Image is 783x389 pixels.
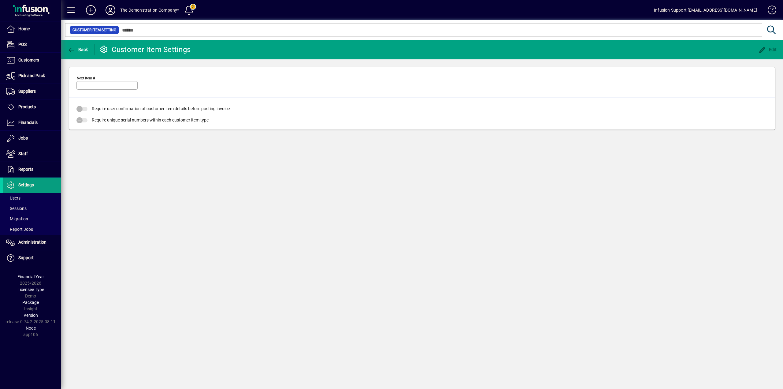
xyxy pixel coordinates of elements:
a: Migration [3,214,61,224]
a: Knowledge Base [763,1,775,21]
span: Migration [6,216,28,221]
span: Home [18,26,30,31]
span: Pick and Pack [18,73,45,78]
span: Users [6,196,20,200]
a: Products [3,99,61,115]
span: Staff [18,151,28,156]
a: Customers [3,53,61,68]
a: Pick and Pack [3,68,61,84]
span: Suppliers [18,89,36,94]
a: Financials [3,115,61,130]
span: Jobs [18,136,28,140]
a: Report Jobs [3,224,61,234]
span: Customers [18,58,39,62]
span: Settings [18,182,34,187]
span: Financial Year [17,274,44,279]
span: Licensee Type [17,287,44,292]
a: Staff [3,146,61,162]
a: Home [3,21,61,37]
a: Users [3,193,61,203]
span: Edit [759,47,777,52]
span: POS [18,42,27,47]
a: Sessions [3,203,61,214]
span: Financials [18,120,38,125]
button: Add [81,5,101,16]
span: Report Jobs [6,227,33,232]
span: Require user confirmation of customer item details before posting invoice [92,106,230,111]
a: Reports [3,162,61,177]
span: Customer Item Setting [72,27,116,33]
span: Sessions [6,206,27,211]
span: Version [24,313,38,318]
span: Products [18,104,36,109]
a: Suppliers [3,84,61,99]
div: The Demonstration Company* [120,5,179,15]
div: Customer Item Settings [99,45,191,54]
span: Reports [18,167,33,172]
span: Administration [18,240,46,245]
a: Support [3,250,61,266]
span: Node [26,326,36,331]
button: Edit [757,44,778,55]
a: Jobs [3,131,61,146]
span: Back [68,47,88,52]
span: Package [22,300,39,305]
button: Back [66,44,90,55]
app-page-header-button: Back [61,44,95,55]
span: Require unique serial numbers within each customer item type [92,118,209,122]
div: Infusion Support [EMAIL_ADDRESS][DOMAIN_NAME] [654,5,757,15]
span: Support [18,255,34,260]
button: Profile [101,5,120,16]
a: Administration [3,235,61,250]
mat-label: Next Item # [77,76,95,80]
a: POS [3,37,61,52]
